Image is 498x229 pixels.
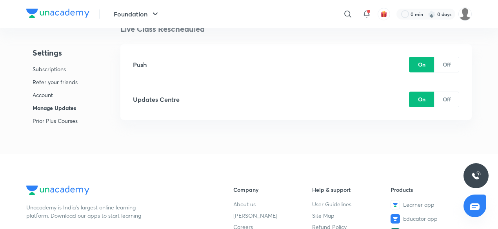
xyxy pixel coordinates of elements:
[233,186,312,194] h6: Company
[391,214,469,224] a: Educator app
[378,8,390,20] button: avatar
[109,6,165,22] button: Foundation
[33,78,78,86] p: Refer your friends
[33,91,78,99] p: Account
[26,9,89,18] img: Company Logo
[428,10,436,18] img: streak
[403,200,434,209] span: Learner app
[33,47,78,59] h4: Settings
[380,11,387,18] img: avatar
[33,117,78,125] p: Prior Plus Courses
[403,215,438,223] span: Educator app
[133,60,147,69] h5: Push
[391,200,400,209] img: Learner app
[471,171,481,180] img: ttu
[33,104,78,112] p: Manage Updates
[133,95,180,104] h5: Updates Centre
[391,200,469,209] a: Learner app
[120,23,472,35] h4: Live Class Rescheduled
[26,9,89,20] a: Company Logo
[26,186,208,197] a: Company Logo
[418,95,425,103] p: On
[418,60,425,69] p: On
[443,95,451,103] p: Off
[26,186,89,195] img: Company Logo
[312,186,391,194] h6: Help & support
[458,7,472,21] img: Dharav
[391,186,469,194] h6: Products
[312,200,391,208] a: User Guidelines
[33,65,78,73] p: Subscriptions
[312,211,391,220] a: Site Map
[26,203,144,220] p: Unacademy is India’s largest online learning platform. Download our apps to start learning
[233,200,312,208] a: About us
[443,60,451,69] p: Off
[233,211,312,220] a: [PERSON_NAME]
[391,214,400,224] img: Educator app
